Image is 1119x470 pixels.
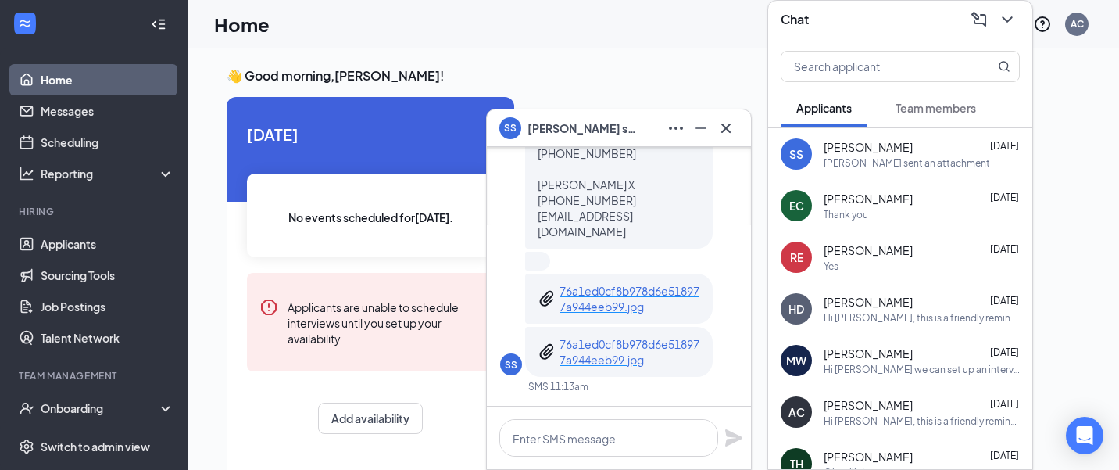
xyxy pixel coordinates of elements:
svg: MagnifyingGlass [998,60,1010,73]
svg: Collapse [151,16,166,32]
div: AC [788,404,805,420]
span: [PERSON_NAME] [824,242,913,258]
button: Minimize [688,116,713,141]
button: Add availability [318,403,423,434]
span: Applicants [796,101,852,115]
h3: Chat [781,11,809,28]
span: [PERSON_NAME] [824,191,913,206]
div: Open Intercom Messenger [1066,417,1103,454]
span: [DATE] [990,450,1019,461]
div: Reporting [41,166,175,181]
svg: WorkstreamLogo [17,16,33,31]
div: AC [1071,17,1084,30]
div: Hiring [19,205,171,218]
h1: Home [214,11,270,38]
span: [DATE] [990,398,1019,410]
span: [DATE] [990,243,1019,255]
span: [DATE] [990,295,1019,307]
svg: Plane [724,429,743,447]
span: [PERSON_NAME] saelaw [527,120,637,137]
div: SMS 11:13am [528,380,588,393]
button: ChevronDown [995,7,1020,32]
svg: Cross [717,119,735,138]
span: [PERSON_NAME] [824,294,913,310]
button: Cross [713,116,738,141]
svg: ComposeMessage [970,10,989,29]
svg: Paperclip [538,343,556,361]
div: MW [786,353,806,368]
a: 76a1ed0cf8b978d6e518977a944eeb99.jpg [559,283,700,314]
div: HD [788,301,804,317]
span: [PERSON_NAME] [824,346,913,361]
a: 76a1ed0cf8b978d6e518977a944eeb99.jpg [559,336,700,368]
div: Switch to admin view [41,439,150,454]
a: Scheduling [41,127,174,158]
a: Applicants [41,228,174,260]
button: Ellipses [663,116,688,141]
div: Team Management [19,369,171,382]
a: Messages [41,95,174,127]
svg: Settings [19,439,34,454]
div: Hi [PERSON_NAME], this is a friendly reminder. Your meeting with [DEMOGRAPHIC_DATA]-fil-A for Kit... [824,311,1020,325]
a: Sourcing Tools [41,260,174,291]
div: SS [505,358,517,371]
svg: UserCheck [19,400,34,416]
svg: QuestionInfo [1033,15,1052,34]
div: Yes [824,260,838,273]
svg: ChevronDown [998,10,1017,29]
span: [DATE] [990,346,1019,358]
h3: 👋 Good morning, [PERSON_NAME] ! [227,67,1080,84]
svg: Minimize [692,119,710,138]
svg: Error [259,298,278,317]
input: Search applicant [781,52,967,81]
a: Talent Network [41,322,174,353]
div: [PERSON_NAME] sent an attachment [824,156,990,170]
div: RE [790,249,803,265]
span: Team members [896,101,976,115]
svg: Paperclip [538,289,556,308]
span: No events scheduled for [DATE] . [288,209,453,226]
span: [PERSON_NAME] [824,449,913,465]
div: Onboarding [41,400,161,416]
span: [DATE] [990,140,1019,152]
div: SS [789,146,803,162]
span: [DATE] [990,192,1019,203]
div: EC [789,198,804,213]
div: Hi [PERSON_NAME] we can set up an interview for you [DATE] at 6pm, will that work for you? [824,363,1020,376]
span: [PERSON_NAME] [824,397,913,413]
svg: Analysis [19,166,34,181]
button: ComposeMessage [967,7,992,32]
a: Job Postings [41,291,174,322]
a: Home [41,64,174,95]
div: Applicants are unable to schedule interviews until you set up your availability. [288,298,481,346]
div: Thank you [824,208,868,221]
span: [DATE] [247,122,494,146]
span: [PERSON_NAME] [824,139,913,155]
svg: Ellipses [667,119,685,138]
div: Hi [PERSON_NAME], this is a friendly reminder. Your meeting with [DEMOGRAPHIC_DATA]-fil-A for Kit... [824,414,1020,428]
